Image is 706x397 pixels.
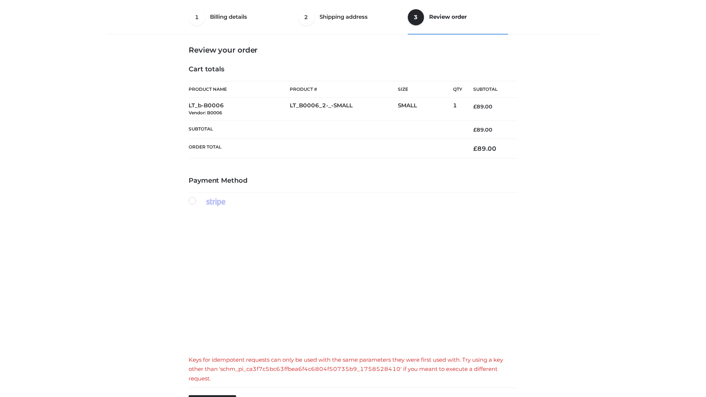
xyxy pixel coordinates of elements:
td: SMALL [398,98,453,121]
bdi: 89.00 [473,126,492,133]
th: Product Name [189,81,290,98]
th: Size [398,81,449,98]
div: Keys for idempotent requests can only be used with the same parameters they were first used with.... [189,355,517,383]
h3: Review your order [189,46,517,54]
h4: Payment Method [189,177,517,185]
th: Subtotal [189,121,462,139]
th: Subtotal [462,81,517,98]
bdi: 89.00 [473,103,492,110]
td: 1 [453,98,462,121]
th: Product # [290,81,398,98]
small: Vendor: B0006 [189,110,222,115]
th: Order Total [189,139,462,158]
span: £ [473,103,477,110]
bdi: 89.00 [473,145,496,152]
span: £ [473,126,477,133]
iframe: Secure payment input frame [187,214,516,347]
span: £ [473,145,477,152]
td: LT_b-B0006 [189,98,290,121]
th: Qty [453,81,462,98]
td: LT_B0006_2-_-SMALL [290,98,398,121]
h4: Cart totals [189,65,517,74]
